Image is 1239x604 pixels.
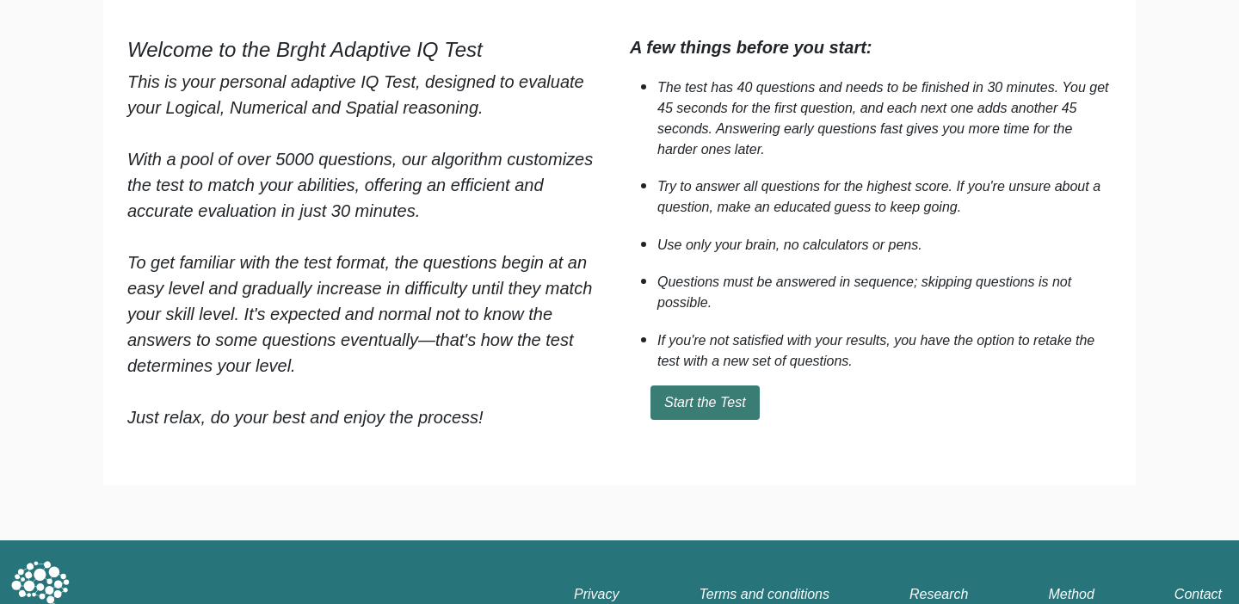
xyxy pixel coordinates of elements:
[657,69,1112,160] li: The test has 40 questions and needs to be finished in 30 minutes. You get 45 seconds for the firs...
[657,226,1112,256] li: Use only your brain, no calculators or pens.
[657,168,1112,218] li: Try to answer all questions for the highest score. If you're unsure about a question, make an edu...
[630,34,1112,60] div: A few things before you start:
[657,263,1112,313] li: Questions must be answered in sequence; skipping questions is not possible.
[650,385,760,420] button: Start the Test
[127,38,483,61] b: Welcome to the Brght Adaptive IQ Test
[127,69,609,430] div: This is your personal adaptive IQ Test, designed to evaluate your Logical, Numerical and Spatial ...
[657,322,1112,372] li: If you're not satisfied with your results, you have the option to retake the test with a new set ...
